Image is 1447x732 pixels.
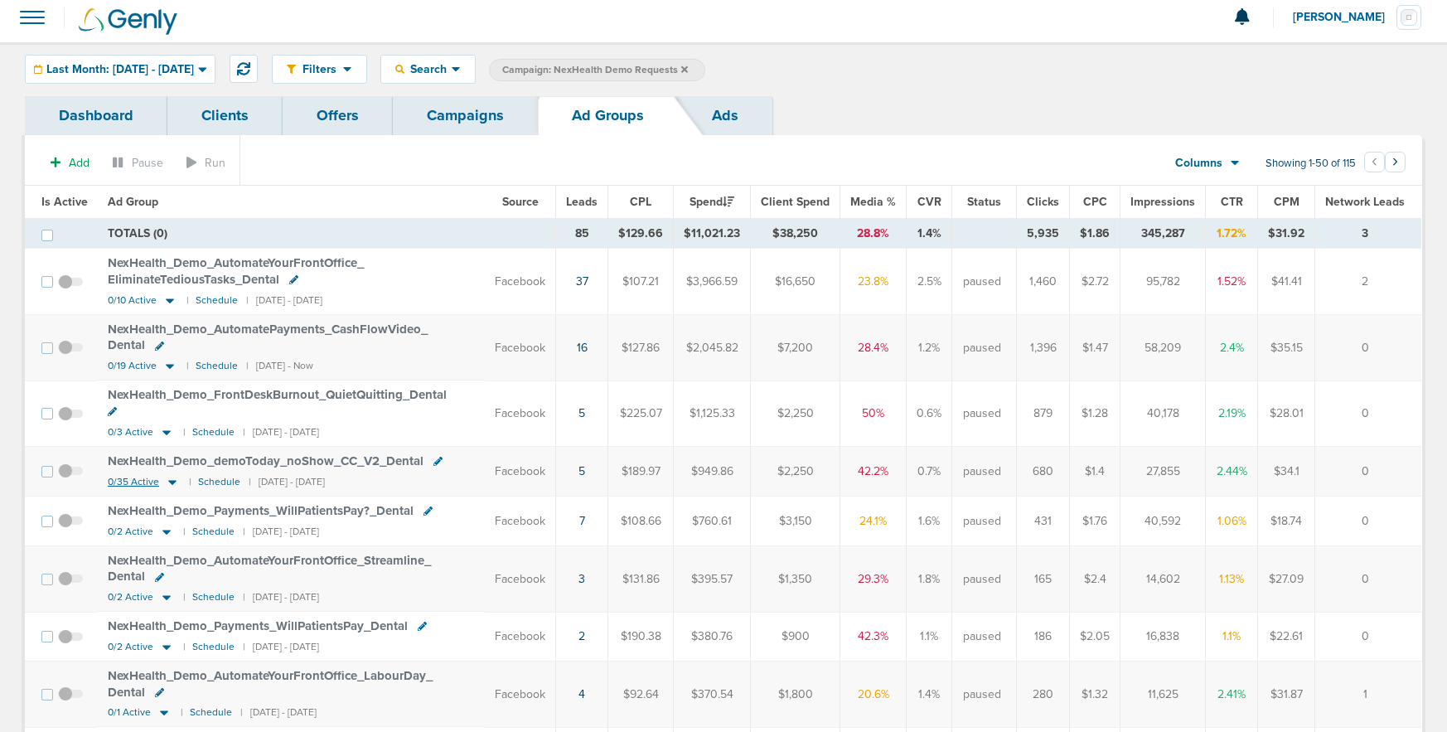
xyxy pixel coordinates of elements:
span: CVR [917,195,941,209]
td: 23.8% [840,249,907,315]
span: paused [963,463,1001,480]
td: 0.6% [907,381,952,446]
td: 2.41% [1206,662,1258,727]
td: 0 [1315,447,1422,497]
span: NexHealth_ Demo_ AutomateYourFrontOffice_ EliminateTediousTasks_ Dental [108,255,364,287]
td: 11,625 [1120,662,1206,727]
td: $28.01 [1258,381,1315,446]
a: Campaigns [393,96,538,135]
a: 2 [578,629,585,643]
td: 16,838 [1120,612,1206,662]
a: 16 [577,341,588,355]
td: 95,782 [1120,249,1206,315]
small: | [DATE] - [DATE] [243,591,319,604]
td: 186 [1017,612,1070,662]
span: Campaign: NexHealth Demo Requests [502,63,688,77]
td: 1.4% [907,219,952,249]
small: | [183,591,184,604]
span: 0/2 Active [108,641,153,653]
td: 5,935 [1017,219,1070,249]
td: Facebook [485,662,556,727]
span: Media % [850,195,896,209]
td: $225.07 [608,381,674,446]
td: 29.3% [840,546,907,612]
td: $2,250 [751,381,840,446]
span: Status [967,195,1001,209]
td: $190.38 [608,612,674,662]
td: 879 [1017,381,1070,446]
td: 0.7% [907,447,952,497]
td: 40,178 [1120,381,1206,446]
td: Facebook [485,315,556,381]
a: 3 [578,572,585,586]
td: 1.2% [907,315,952,381]
td: Facebook [485,612,556,662]
small: Schedule [192,426,235,439]
td: $3,150 [751,497,840,546]
small: Schedule [196,360,238,372]
ul: Pagination [1364,154,1406,174]
td: $1.76 [1070,497,1120,546]
span: NexHealth_ Demo_ AutomateYourFrontOffice_ LabourDay_ Dental [108,668,433,700]
td: $127.86 [608,315,674,381]
small: Schedule [192,526,235,538]
td: $131.86 [608,546,674,612]
td: 1.72% [1206,219,1258,249]
td: Facebook [485,249,556,315]
span: Impressions [1130,195,1195,209]
td: 2 [1315,249,1422,315]
span: Columns [1175,155,1222,172]
a: Ads [678,96,772,135]
a: 5 [578,464,585,478]
span: NexHealth_ Demo_ AutomateYourFrontOffice_ Streamline_ Dental [108,553,431,584]
td: 42.2% [840,447,907,497]
td: $1,125.33 [674,381,751,446]
small: | [181,706,181,719]
td: $11,021.23 [674,219,751,249]
td: $16,650 [751,249,840,315]
small: | [DATE] - [DATE] [249,476,325,488]
a: Ad Groups [538,96,678,135]
td: Facebook [485,447,556,497]
td: $2,250 [751,447,840,497]
td: 20.6% [840,662,907,727]
td: 0 [1315,546,1422,612]
button: Add [41,151,99,175]
small: Schedule [192,641,235,653]
td: $7,200 [751,315,840,381]
td: 42.3% [840,612,907,662]
td: $34.1 [1258,447,1315,497]
td: $41.41 [1258,249,1315,315]
td: $22.61 [1258,612,1315,662]
td: $1.4 [1070,447,1120,497]
span: paused [963,405,1001,422]
span: CTR [1221,195,1243,209]
td: $38,250 [751,219,840,249]
td: 2.4% [1206,315,1258,381]
small: | [186,360,187,372]
span: paused [963,340,1001,356]
a: 37 [576,274,588,288]
td: $31.92 [1258,219,1315,249]
td: 1 [1315,662,1422,727]
td: 431 [1017,497,1070,546]
span: 0/2 Active [108,526,153,538]
span: Filters [296,62,343,76]
td: $1.47 [1070,315,1120,381]
td: 1,460 [1017,249,1070,315]
span: Search [404,62,452,76]
small: | [183,641,184,653]
td: $108.66 [608,497,674,546]
td: 1.6% [907,497,952,546]
small: | [DATE] - [DATE] [243,426,319,439]
td: 27,855 [1120,447,1206,497]
td: 0 [1315,315,1422,381]
span: 0/1 Active [108,706,151,719]
td: 165 [1017,546,1070,612]
small: Schedule [192,591,235,604]
td: 40,592 [1120,497,1206,546]
span: 0/19 Active [108,360,157,372]
td: 1.1% [1206,612,1258,662]
td: 2.5% [907,249,952,315]
small: Schedule [198,476,240,488]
